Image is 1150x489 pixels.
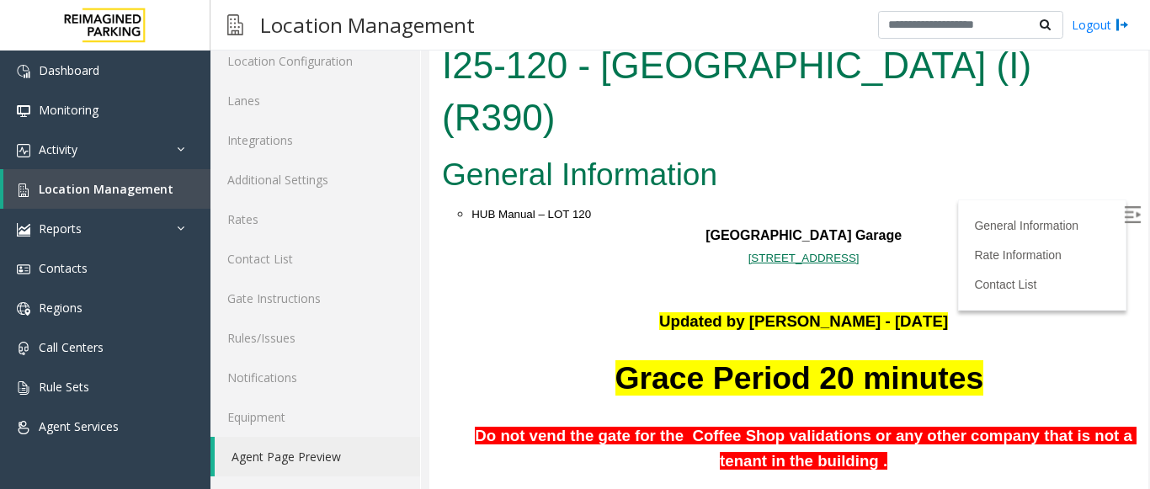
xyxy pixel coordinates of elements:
span: Agent Services [39,418,119,434]
a: [STREET_ADDRESS] [319,213,430,227]
a: General Information [545,182,649,195]
a: Rules/Issues [210,318,420,358]
span: Activity [39,141,77,157]
a: Contact List [210,239,420,279]
img: logout [1115,16,1129,34]
span: Location Management [39,181,173,197]
a: Contact List [545,241,607,254]
a: Agent Page Preview [215,437,420,476]
a: Location Configuration [210,41,420,81]
span: Regions [39,300,83,316]
span: [STREET_ADDRESS] [319,215,430,227]
span: Manual [69,171,106,183]
h2: General Information [13,116,706,160]
h1: I25-120 - [GEOGRAPHIC_DATA] (I) (R390) [13,3,706,106]
img: 'icon' [17,421,30,434]
span: Reports [39,221,82,237]
span: Monitoring [39,102,98,118]
span: Garage [426,191,472,205]
img: 'icon' [17,381,30,395]
span: Contacts [39,260,88,276]
a: Lanes [210,81,420,120]
span: Dashboard [39,62,99,78]
img: 'icon' [17,65,30,78]
a: Additional Settings [210,160,420,199]
img: 'icon' [17,183,30,197]
a: Notifications [210,358,420,397]
a: Location Management [3,169,210,209]
span: Do not vend the gate for the Coffee Shop validations or any other company that is not a tenant in... [45,390,707,433]
span: – LOT [109,171,140,183]
a: Rates [210,199,420,239]
img: 'icon' [17,342,30,355]
img: 'icon' [17,104,30,118]
a: Rate Information [545,211,632,225]
span: HUB [42,171,66,183]
a: Integrations [210,120,420,160]
a: Logout [1072,16,1129,34]
a: Gate Instructions [210,279,420,318]
span: Grace Period 20 minutes [186,323,555,359]
img: Open/Close Sidebar Menu [695,169,711,186]
span: Call Centers [39,339,104,355]
span: 120 [143,171,162,183]
span: [GEOGRAPHIC_DATA] [276,191,422,205]
span: Updated by [PERSON_NAME] - [DATE] [230,275,519,293]
img: 'icon' [17,302,30,316]
img: pageIcon [227,4,243,45]
img: 'icon' [17,144,30,157]
h3: Location Management [252,4,483,45]
img: 'icon' [17,223,30,237]
a: Equipment [210,397,420,437]
span: Rule Sets [39,379,89,395]
img: 'icon' [17,263,30,276]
